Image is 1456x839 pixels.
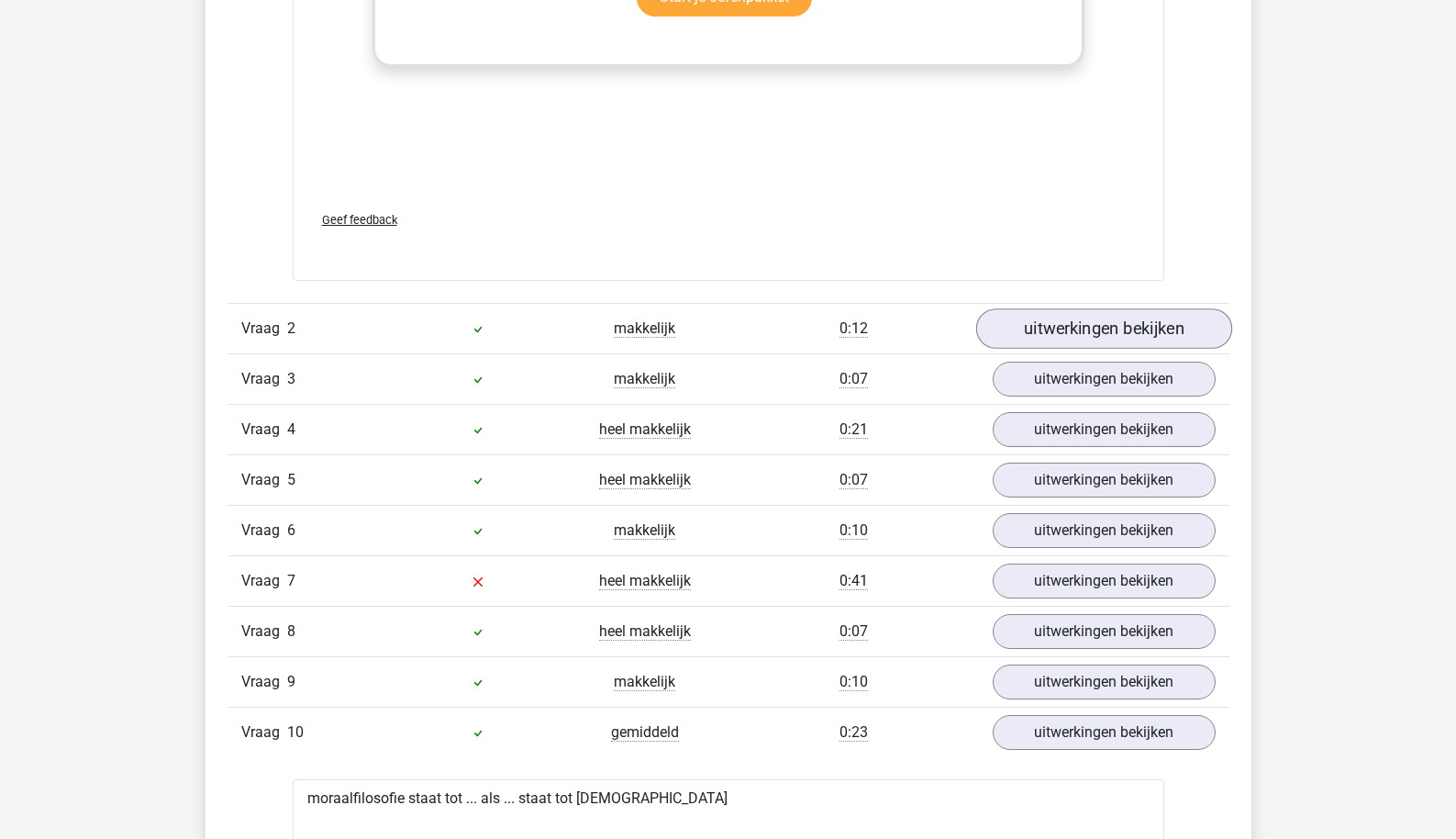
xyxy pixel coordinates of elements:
span: 0:10 [839,521,868,540]
a: uitwerkingen bekijken [993,715,1216,750]
span: 5 [287,471,295,488]
span: 0:23 [839,723,868,742]
span: 2 [287,319,295,337]
span: 0:10 [839,673,868,691]
span: Vraag [241,368,287,390]
span: Vraag [241,318,287,340]
span: heel makkelijk [599,572,691,590]
span: gemiddeld [611,723,679,742]
span: 0:12 [839,319,868,338]
a: uitwerkingen bekijken [993,412,1216,447]
a: uitwerkingen bekijken [993,513,1216,548]
span: 7 [287,572,295,589]
span: 0:07 [839,370,868,388]
span: 6 [287,521,295,539]
span: 10 [287,723,304,741]
span: Vraag [241,671,287,693]
span: makkelijk [614,521,675,540]
span: heel makkelijk [599,471,691,489]
span: makkelijk [614,673,675,691]
a: uitwerkingen bekijken [975,308,1231,349]
span: 3 [287,370,295,387]
a: uitwerkingen bekijken [993,564,1216,598]
a: uitwerkingen bekijken [993,665,1216,699]
span: Vraag [241,621,287,643]
span: heel makkelijk [599,420,691,439]
span: Vraag [241,469,287,491]
span: makkelijk [614,370,675,388]
span: Geef feedback [322,213,397,227]
span: heel makkelijk [599,622,691,641]
a: uitwerkingen bekijken [993,614,1216,649]
span: 0:07 [839,622,868,641]
a: uitwerkingen bekijken [993,362,1216,397]
span: Vraag [241,520,287,542]
span: Vraag [241,722,287,744]
a: uitwerkingen bekijken [993,463,1216,498]
span: Vraag [241,419,287,441]
span: 0:41 [839,572,868,590]
span: Vraag [241,570,287,592]
span: 9 [287,673,295,690]
span: 0:07 [839,471,868,489]
span: 8 [287,622,295,640]
span: makkelijk [614,319,675,338]
span: 0:21 [839,420,868,439]
span: 4 [287,420,295,438]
